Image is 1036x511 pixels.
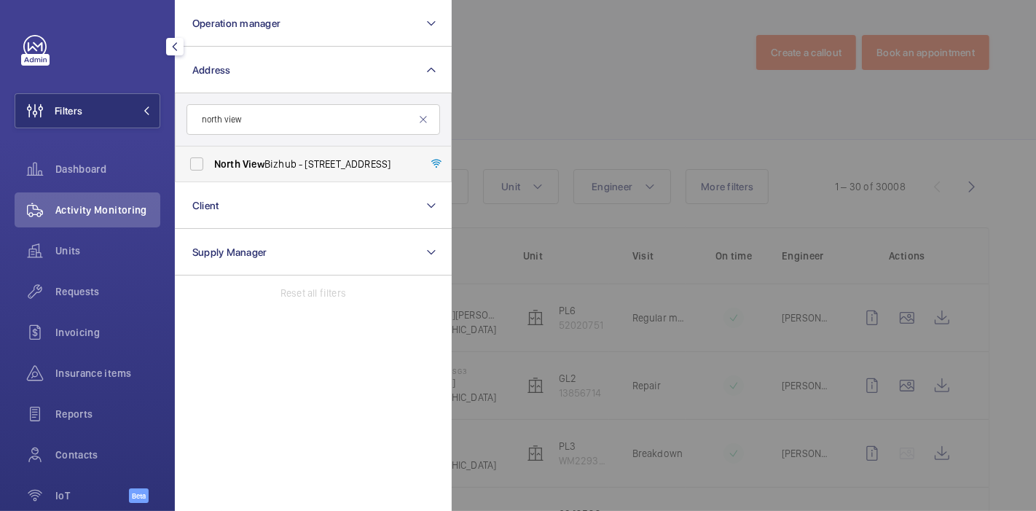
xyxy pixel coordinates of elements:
[55,448,160,462] span: Contacts
[55,488,129,503] span: IoT
[55,284,160,299] span: Requests
[55,162,160,176] span: Dashboard
[15,93,160,128] button: Filters
[55,325,160,340] span: Invoicing
[129,488,149,503] span: Beta
[55,366,160,381] span: Insurance items
[55,407,160,421] span: Reports
[55,203,160,217] span: Activity Monitoring
[55,243,160,258] span: Units
[55,104,82,118] span: Filters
